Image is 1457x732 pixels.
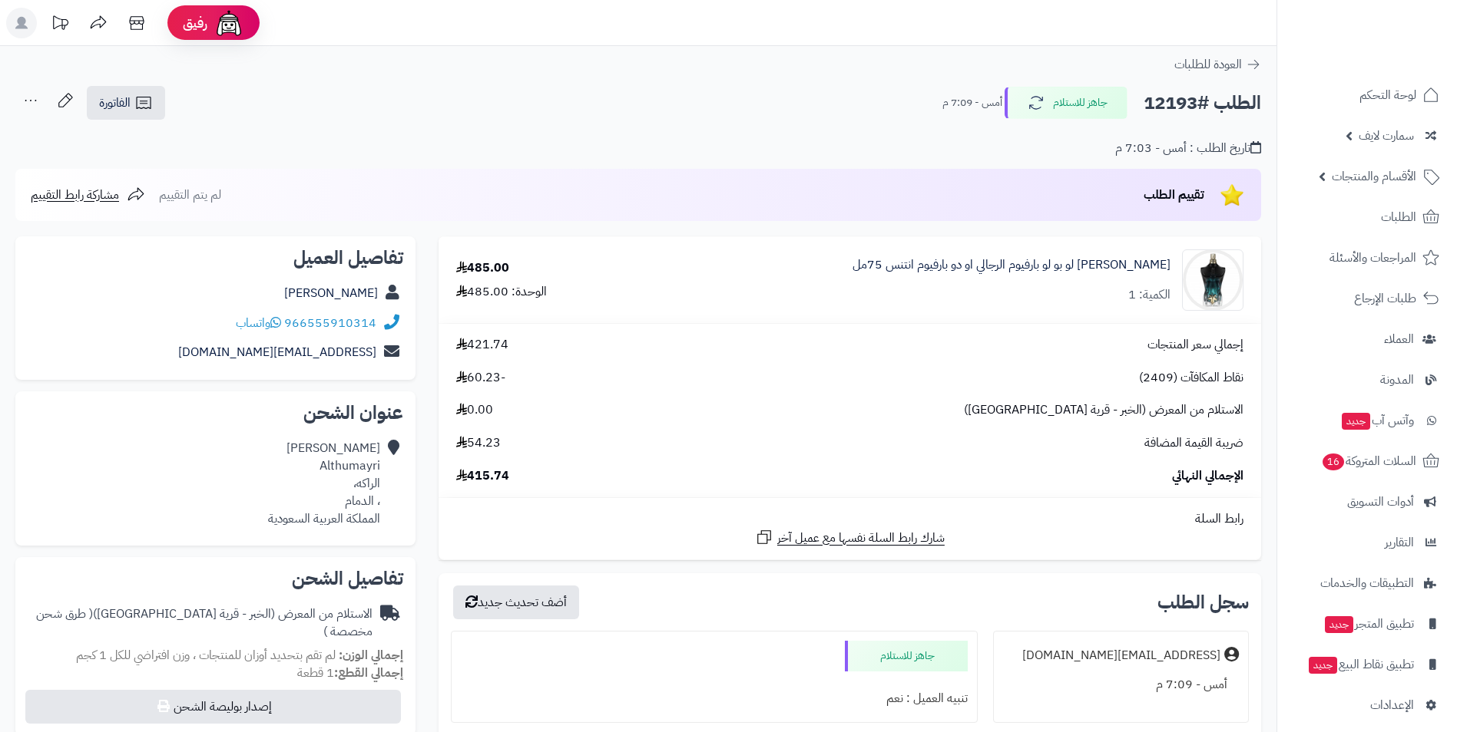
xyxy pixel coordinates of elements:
a: واتساب [236,314,281,332]
a: التطبيقات والخدمات [1286,565,1448,602]
a: العملاء [1286,321,1448,358]
h2: عنوان الشحن [28,404,403,422]
span: -60.23 [456,369,505,387]
span: لم يتم التقييم [159,186,221,204]
span: 421.74 [456,336,508,354]
img: ai-face.png [214,8,244,38]
span: العودة للطلبات [1174,55,1242,74]
a: الطلبات [1286,199,1448,236]
span: الأقسام والمنتجات [1332,166,1416,187]
button: أضف تحديث جديد [453,585,579,619]
a: أدوات التسويق [1286,483,1448,520]
span: تقييم الطلب [1144,186,1204,204]
a: [PERSON_NAME] [284,284,378,302]
span: العملاء [1384,328,1414,350]
span: 0.00 [456,401,493,419]
div: 485.00 [456,259,509,277]
span: 415.74 [456,467,509,485]
strong: إجمالي القطع: [334,664,403,682]
span: جديد [1325,616,1353,633]
a: تطبيق نقاط البيعجديد [1286,646,1448,683]
span: مشاركة رابط التقييم [31,186,119,204]
a: [PERSON_NAME] لو بو لو بارفيوم الرجالي او دو بارفيوم انتنس 75مل [853,256,1171,274]
span: ( طرق شحن مخصصة ) [36,605,373,641]
small: 1 قطعة [297,664,403,682]
span: أدوات التسويق [1347,491,1414,513]
div: الاستلام من المعرض (الخبر - قرية [GEOGRAPHIC_DATA]) [28,605,373,641]
a: تطبيق المتجرجديد [1286,605,1448,642]
span: الطلبات [1381,206,1416,228]
a: تحديثات المنصة [41,8,79,42]
a: المدونة [1286,361,1448,398]
button: جاهز للاستلام [1005,87,1128,119]
div: [EMAIL_ADDRESS][DOMAIN_NAME] [1022,647,1220,664]
button: إصدار بوليصة الشحن [25,690,401,724]
img: 1667226452-8435415062190-90x90.jpg [1183,249,1243,311]
h3: سجل الطلب [1157,593,1249,612]
span: جديد [1342,413,1370,430]
span: لم تقم بتحديد أوزان للمنتجات ، وزن افتراضي للكل 1 كجم [76,646,336,664]
div: تنبيه العميل : نعم [461,684,968,714]
div: الكمية: 1 [1128,286,1171,304]
span: 16 [1323,453,1344,470]
span: التطبيقات والخدمات [1320,572,1414,594]
span: ضريبة القيمة المضافة [1144,434,1243,452]
a: التقارير [1286,524,1448,561]
div: رابط السلة [445,510,1255,528]
span: المدونة [1380,369,1414,391]
span: الفاتورة [99,94,131,112]
span: المراجعات والأسئلة [1330,247,1416,269]
div: تاريخ الطلب : أمس - 7:03 م [1115,140,1261,157]
a: الإعدادات [1286,687,1448,724]
a: وآتس آبجديد [1286,402,1448,439]
span: الإجمالي النهائي [1172,467,1243,485]
a: المراجعات والأسئلة [1286,239,1448,276]
span: جديد [1309,657,1337,674]
h2: تفاصيل العميل [28,249,403,267]
h2: تفاصيل الشحن [28,569,403,588]
span: إجمالي سعر المنتجات [1147,336,1243,354]
strong: إجمالي الوزن: [339,646,403,664]
div: جاهز للاستلام [845,641,968,671]
span: التقارير [1385,532,1414,553]
div: الوحدة: 485.00 [456,283,547,301]
a: مشاركة رابط التقييم [31,186,145,204]
span: الاستلام من المعرض (الخبر - قرية [GEOGRAPHIC_DATA]) [964,401,1243,419]
span: لوحة التحكم [1359,84,1416,106]
a: الفاتورة [87,86,165,120]
span: شارك رابط السلة نفسها مع عميل آخر [777,529,945,547]
span: السلات المتروكة [1321,450,1416,472]
span: الإعدادات [1370,694,1414,716]
a: طلبات الإرجاع [1286,280,1448,317]
a: 966555910314 [284,314,376,332]
span: نقاط المكافآت (2409) [1139,369,1243,387]
span: سمارت لايف [1359,125,1414,147]
span: طلبات الإرجاع [1354,288,1416,309]
h2: الطلب #12193 [1144,87,1261,119]
div: أمس - 7:09 م [1003,670,1239,700]
a: السلات المتروكة16 [1286,443,1448,480]
span: رفيق [183,14,207,32]
a: العودة للطلبات [1174,55,1261,74]
span: وآتس آب [1340,410,1414,431]
span: 54.23 [456,434,501,452]
div: [PERSON_NAME] Althumayri الراكه، ، الدمام المملكة العربية السعودية [268,440,380,527]
a: شارك رابط السلة نفسها مع عميل آخر [755,528,945,547]
img: logo-2.png [1353,41,1442,74]
a: [EMAIL_ADDRESS][DOMAIN_NAME] [178,343,376,361]
span: تطبيق نقاط البيع [1307,654,1414,675]
span: تطبيق المتجر [1323,613,1414,635]
a: لوحة التحكم [1286,77,1448,114]
small: أمس - 7:09 م [942,95,1002,110]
